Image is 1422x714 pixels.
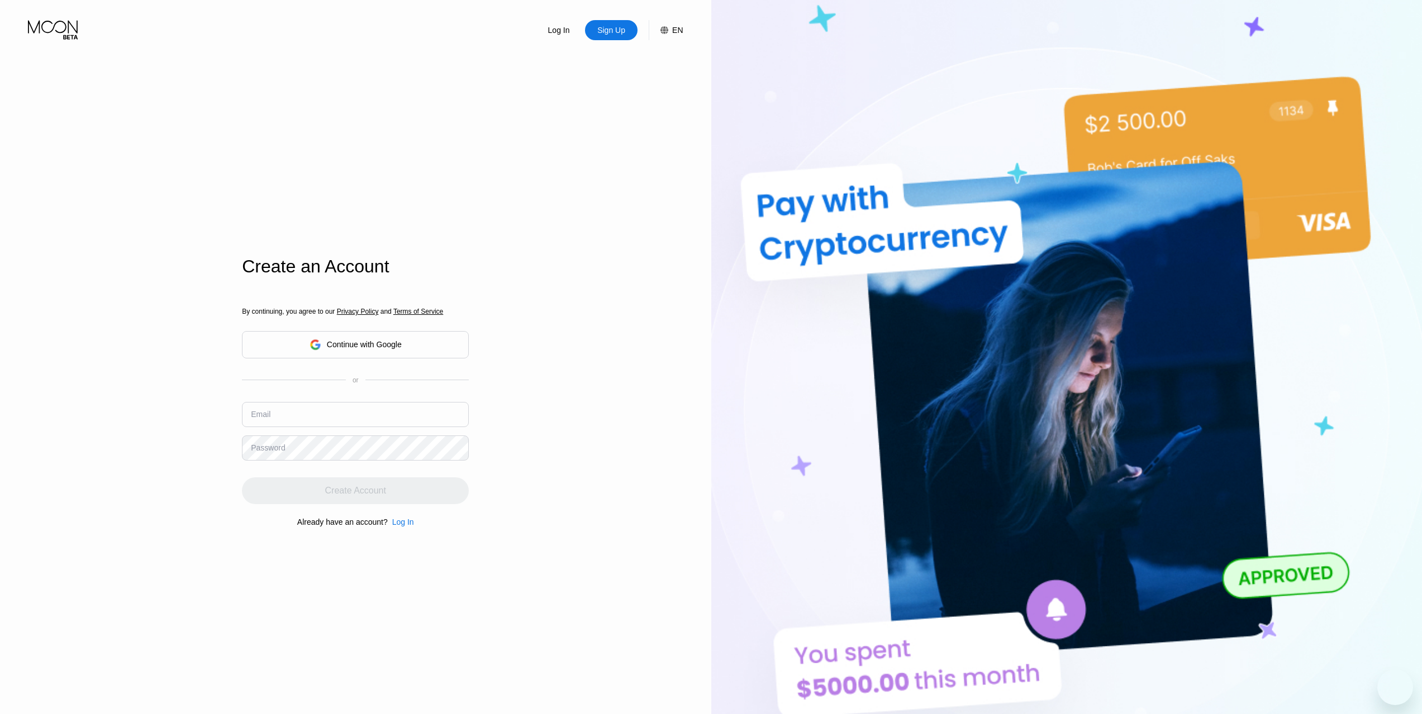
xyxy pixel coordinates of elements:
div: Log In [392,517,414,526]
div: Password [251,443,285,452]
span: Privacy Policy [337,308,379,315]
div: Already have an account? [297,517,388,526]
iframe: Кнопка запуска окна обмена сообщениями [1377,669,1413,705]
span: and [378,308,393,315]
div: Log In [547,25,571,36]
div: Sign Up [596,25,626,36]
div: Sign Up [585,20,638,40]
div: By continuing, you agree to our [242,308,469,315]
div: EN [672,26,683,35]
div: Continue with Google [242,331,469,358]
div: Continue with Google [327,340,402,349]
div: EN [649,20,683,40]
div: or [353,376,359,384]
div: Log In [388,517,414,526]
div: Create an Account [242,256,469,277]
div: Email [251,410,270,419]
div: Log In [532,20,585,40]
span: Terms of Service [393,308,443,315]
